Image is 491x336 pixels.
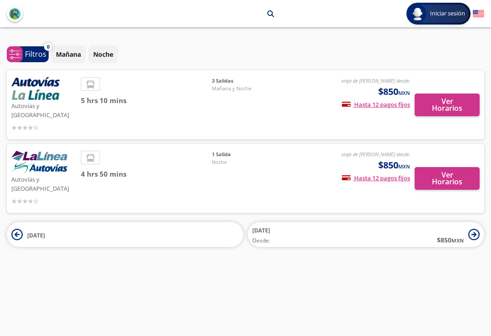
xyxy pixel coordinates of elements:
p: Autovías y [GEOGRAPHIC_DATA] [11,100,76,119]
em: viaje de [PERSON_NAME] desde: [341,77,410,84]
span: Hasta 12 pagos fijos [342,174,410,182]
span: 5 hrs 10 mins [81,95,212,106]
span: Desde: [252,237,270,245]
button: Mañana [51,45,86,63]
span: [DATE] [252,227,270,234]
button: [DATE]Desde:$850MXN [248,222,484,247]
button: 0Filtros [7,46,49,62]
span: Iniciar sesión [426,9,469,18]
small: MXN [398,89,410,96]
button: Ver Horarios [415,94,480,116]
button: Ver Horarios [415,167,480,190]
span: 4 hrs 50 mins [81,169,212,179]
img: Autovías y La Línea [11,77,60,100]
button: English [473,8,484,20]
span: Mañana y Noche [212,85,276,93]
img: Autovías y La Línea [11,151,67,173]
p: [GEOGRAPHIC_DATA] [153,9,218,19]
span: 3 Salidas [212,77,276,85]
span: $ 850 [437,235,464,245]
span: Hasta 12 pagos fijos [342,100,410,109]
button: [DATE] [7,222,243,247]
em: viaje de [PERSON_NAME] desde: [341,151,410,158]
span: 0 [47,43,50,51]
span: Noche [212,158,276,166]
small: MXN [398,163,410,170]
small: MXN [451,237,464,244]
span: [DATE] [27,232,45,239]
p: Autovías y [GEOGRAPHIC_DATA] [11,173,76,193]
p: Mañana [56,49,81,59]
span: $850 [378,85,410,99]
span: 1 Salida [212,151,276,158]
span: $850 [378,158,410,172]
p: Noche [93,49,113,59]
p: Pátzcuaro [229,9,261,19]
p: Filtros [25,49,46,59]
button: Noche [88,45,118,63]
button: back [7,6,23,22]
